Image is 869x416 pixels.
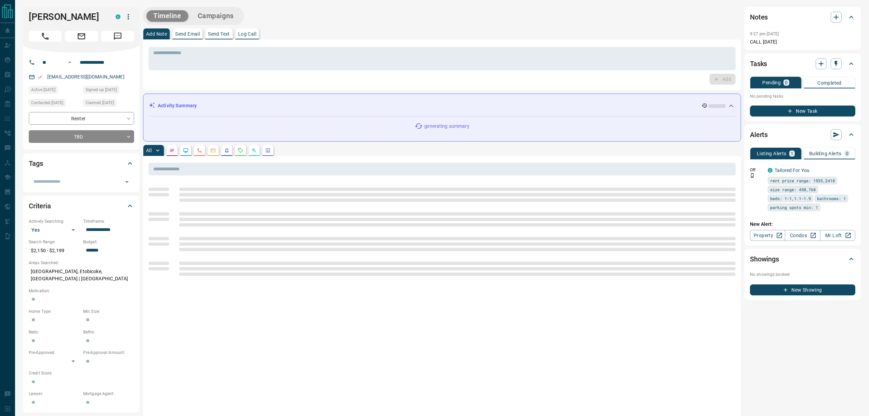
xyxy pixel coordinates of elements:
svg: Agent Actions [265,148,271,153]
div: Thu Oct 02 2025 [29,99,80,109]
svg: Calls [197,148,202,153]
p: No showings booked [750,271,855,278]
div: Activity Summary [149,99,735,112]
button: Open [66,58,74,66]
span: Message [101,31,134,42]
h2: Tags [29,158,43,169]
div: Showings [750,251,855,267]
p: Areas Searched: [29,260,134,266]
p: All [146,148,152,153]
h2: Criteria [29,200,51,211]
div: condos.ca [768,168,773,173]
p: Motivation: [29,288,134,294]
p: Timeframe: [83,218,134,224]
svg: Email Verified [38,75,42,79]
p: 9:27 pm [DATE] [750,32,779,36]
p: Building Alerts [809,151,842,156]
p: 1 [791,151,793,156]
span: beds: 1-1,1.1-1.9 [770,195,811,202]
span: Active [DATE] [31,86,55,93]
svg: Emails [210,148,216,153]
div: Yes [29,224,80,235]
div: Criteria [29,198,134,214]
div: TBD [29,130,134,143]
div: Renter [29,112,134,125]
p: 0 [785,80,788,85]
span: Signed up [DATE] [86,86,117,93]
svg: Requests [238,148,243,153]
button: New Showing [750,284,855,295]
div: Tags [29,155,134,172]
span: rent price range: 1935,2418 [770,177,835,184]
p: Log Call [238,32,256,36]
p: Listing Alerts [757,151,787,156]
span: Email [65,31,98,42]
p: No pending tasks [750,91,855,101]
span: parking spots min: 1 [770,204,818,211]
button: Timeline [146,10,188,22]
svg: Listing Alerts [224,148,230,153]
p: Search Range: [29,239,80,245]
p: Completed [817,81,842,85]
p: Actively Searching: [29,218,80,224]
a: Property [750,230,785,241]
span: Contacted [DATE] [31,99,63,106]
p: Off [750,167,764,173]
p: Add Note [146,32,167,36]
svg: Notes [169,148,175,153]
span: Call [29,31,62,42]
svg: Push Notification Only [750,173,755,178]
div: Alerts [750,126,855,143]
p: Min Size: [83,308,134,315]
a: Mr.Loft [820,230,855,241]
button: Campaigns [191,10,241,22]
div: Sat Oct 04 2025 [29,86,80,96]
p: Credit Score: [29,370,134,376]
p: CALL [DATE] [750,38,855,46]
div: Tasks [750,56,855,72]
h2: Showings [750,254,779,265]
p: Baths: [83,329,134,335]
svg: Opportunities [251,148,257,153]
p: Beds: [29,329,80,335]
p: 0 [846,151,848,156]
div: Notes [750,9,855,25]
span: Claimed [DATE] [86,99,114,106]
p: Send Email [175,32,200,36]
div: condos.ca [116,14,120,19]
h2: Alerts [750,129,768,140]
p: Activity Summary [158,102,197,109]
p: New Alert: [750,221,855,228]
div: Fri Sep 26 2025 [83,99,134,109]
p: generating summary [424,123,469,130]
p: $2,150 - $2,199 [29,245,80,256]
span: size range: 450,768 [770,186,816,193]
a: Condos [785,230,820,241]
h2: Notes [750,12,768,23]
p: Home Type: [29,308,80,315]
p: Pending [762,80,781,85]
svg: Lead Browsing Activity [183,148,189,153]
button: New Task [750,106,855,117]
span: bathrooms: 1 [817,195,846,202]
p: Lawyer: [29,391,80,397]
p: Pre-Approved: [29,350,80,356]
p: Send Text [208,32,230,36]
p: Mortgage Agent: [83,391,134,397]
button: Open [122,177,132,187]
div: Fri May 26 2023 [83,86,134,96]
p: Budget: [83,239,134,245]
h1: [PERSON_NAME] [29,11,105,22]
a: [EMAIL_ADDRESS][DOMAIN_NAME] [47,74,125,79]
h2: Tasks [750,58,767,69]
p: Pre-Approval Amount: [83,350,134,356]
p: [GEOGRAPHIC_DATA], Etobicoke, [GEOGRAPHIC_DATA] | [GEOGRAPHIC_DATA] [29,266,134,284]
a: Tailored For You [775,168,809,173]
